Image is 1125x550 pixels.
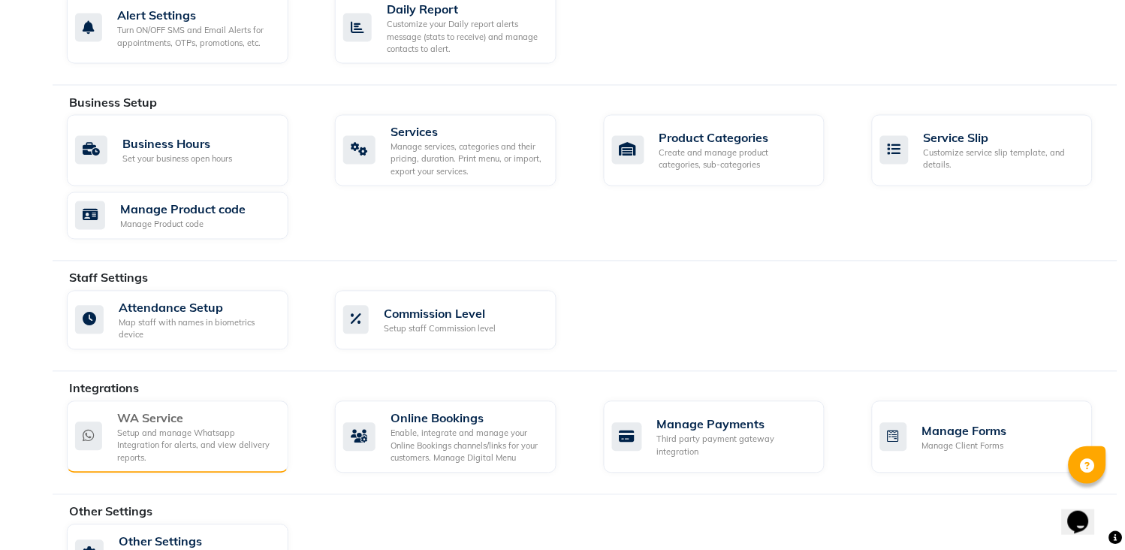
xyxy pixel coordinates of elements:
div: Business Hours [122,135,232,153]
a: ServicesManage services, categories and their pricing, duration. Print menu, or import, export yo... [335,115,581,187]
a: Manage FormsManage Client Forms [872,401,1117,474]
div: Product Categories [659,129,813,147]
div: Map staff with names in biometrics device [119,317,276,342]
div: Customize your Daily report alerts message (stats to receive) and manage contacts to alert. [387,18,544,56]
div: Setup staff Commission level [384,323,496,336]
div: Manage Product code [120,201,246,219]
a: WA ServiceSetup and manage Whatsapp Integration for alerts, and view delivery reports. [67,401,312,474]
div: Turn ON/OFF SMS and Email Alerts for appointments, OTPs, promotions, etc. [117,24,276,49]
a: Service SlipCustomize service slip template, and details. [872,115,1117,187]
div: Manage Product code [120,219,246,231]
div: Manage Client Forms [922,440,1007,453]
div: Manage services, categories and their pricing, duration. Print menu, or import, export your servi... [391,141,544,179]
div: Set your business open hours [122,153,232,166]
a: Commission LevelSetup staff Commission level [335,291,581,350]
div: Manage Forms [922,422,1007,440]
div: Enable, integrate and manage your Online Bookings channels/links for your customers. Manage Digit... [391,428,544,465]
a: Business HoursSet your business open hours [67,115,312,187]
div: Online Bookings [391,409,544,428]
a: Online BookingsEnable, integrate and manage your Online Bookings channels/links for your customer... [335,401,581,474]
div: Service Slip [924,129,1081,147]
a: Manage Product codeManage Product code [67,192,312,240]
div: Setup and manage Whatsapp Integration for alerts, and view delivery reports. [117,428,276,465]
div: Services [391,123,544,141]
div: Alert Settings [117,6,276,24]
div: WA Service [117,409,276,428]
div: Attendance Setup [119,299,276,317]
div: Create and manage product categories, sub-categories [659,147,813,172]
div: Commission Level [384,305,496,323]
iframe: chat widget [1062,490,1110,535]
div: Third party payment gateway integration [657,434,813,458]
a: Manage PaymentsThird party payment gateway integration [604,401,849,474]
div: Manage Payments [657,416,813,434]
a: Attendance SetupMap staff with names in biometrics device [67,291,312,350]
div: Customize service slip template, and details. [924,147,1081,172]
a: Product CategoriesCreate and manage product categories, sub-categories [604,115,849,187]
